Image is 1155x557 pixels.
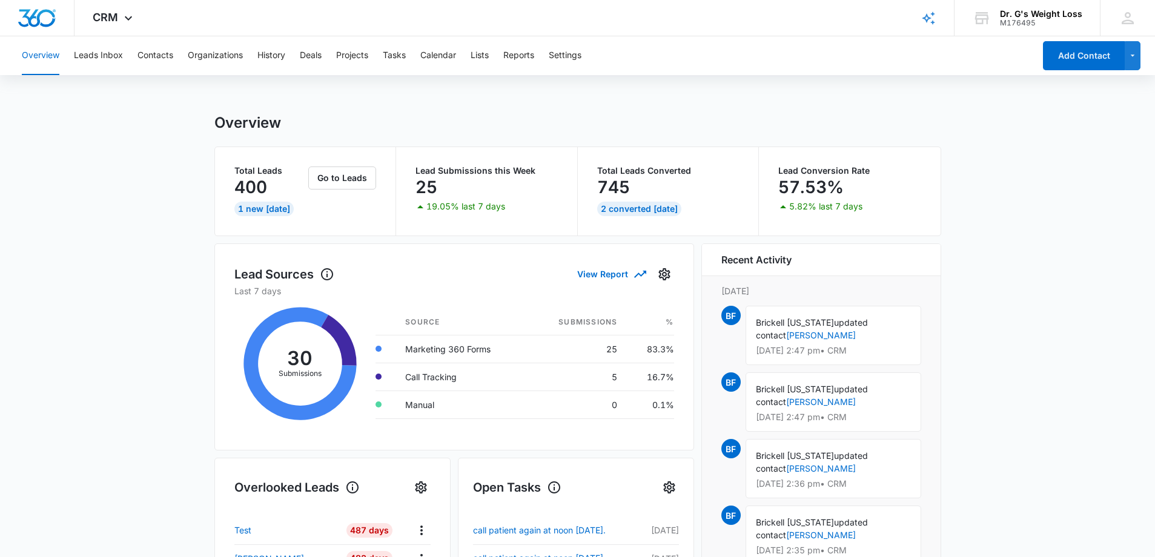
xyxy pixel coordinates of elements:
a: [PERSON_NAME] [786,330,856,340]
a: [PERSON_NAME] [786,397,856,407]
p: Last 7 days [234,285,674,297]
span: Brickell [US_STATE] [756,317,834,328]
span: BF [721,306,741,325]
td: 0.1% [627,391,673,418]
td: 25 [528,335,627,363]
button: Actions [412,521,431,539]
td: 83.3% [627,335,673,363]
p: [DATE] 2:36 pm • CRM [756,480,911,488]
div: 1 New [DATE] [234,202,294,216]
button: Calendar [420,36,456,75]
div: 2 Converted [DATE] [597,202,681,216]
td: Call Tracking [395,363,528,391]
button: Go to Leads [308,166,376,190]
button: Contacts [137,36,173,75]
button: Settings [660,478,679,497]
p: [DATE] [611,524,679,536]
p: 19.05% last 7 days [426,202,505,211]
span: Brickell [US_STATE] [756,517,834,527]
button: Leads Inbox [74,36,123,75]
a: Test [234,524,336,536]
span: CRM [93,11,118,24]
button: Tasks [383,36,406,75]
button: Settings [411,478,431,497]
p: 745 [597,177,630,197]
p: Lead Submissions this Week [415,166,558,175]
h1: Overlooked Leads [234,478,360,496]
span: BF [721,439,741,458]
button: Settings [655,265,674,284]
p: [DATE] [721,285,921,297]
p: Test [234,524,251,536]
h1: Overview [214,114,281,132]
th: Source [395,309,528,335]
p: [DATE] 2:47 pm • CRM [756,413,911,421]
p: 400 [234,177,267,197]
button: Deals [300,36,322,75]
td: Marketing 360 Forms [395,335,528,363]
p: 25 [415,177,437,197]
p: Total Leads [234,166,306,175]
div: 487 Days [346,523,392,538]
a: [PERSON_NAME] [786,463,856,473]
button: Organizations [188,36,243,75]
h1: Lead Sources [234,265,334,283]
a: Go to Leads [308,173,376,183]
button: Settings [549,36,581,75]
span: BF [721,372,741,392]
button: Lists [471,36,489,75]
p: Lead Conversion Rate [778,166,921,175]
p: [DATE] 2:47 pm • CRM [756,346,911,355]
td: 0 [528,391,627,418]
p: 5.82% last 7 days [789,202,862,211]
p: [DATE] 2:35 pm • CRM [756,546,911,555]
a: call patient again at noon [DATE]. [473,523,611,538]
th: % [627,309,673,335]
p: Total Leads Converted [597,166,740,175]
a: [PERSON_NAME] [786,530,856,540]
button: History [257,36,285,75]
th: Submissions [528,309,627,335]
td: Manual [395,391,528,418]
button: Overview [22,36,59,75]
button: Reports [503,36,534,75]
button: Projects [336,36,368,75]
span: Brickell [US_STATE] [756,384,834,394]
td: 16.7% [627,363,673,391]
h1: Open Tasks [473,478,561,496]
p: 57.53% [778,177,844,197]
span: Brickell [US_STATE] [756,450,834,461]
h6: Recent Activity [721,252,792,267]
div: account name [1000,9,1082,19]
span: BF [721,506,741,525]
div: account id [1000,19,1082,27]
td: 5 [528,363,627,391]
button: View Report [577,263,645,285]
button: Add Contact [1043,41,1125,70]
